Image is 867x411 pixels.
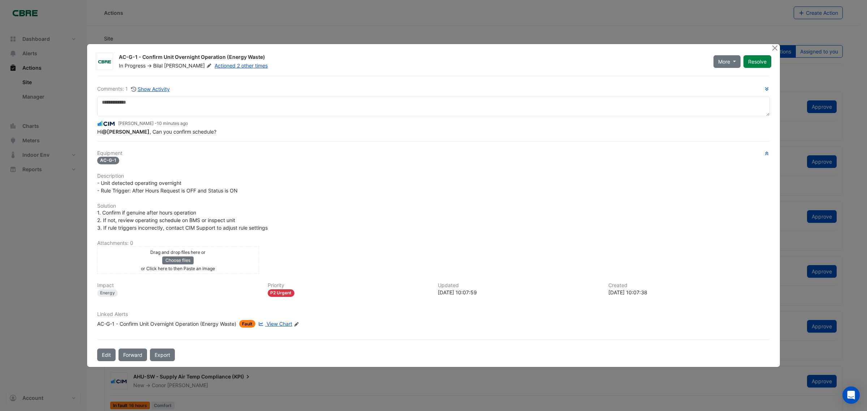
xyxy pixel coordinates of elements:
a: Export [150,349,175,361]
span: In Progress [119,62,146,69]
h6: Equipment [97,150,770,156]
span: Fault [239,320,255,328]
div: P2 Urgent [268,289,295,297]
div: Comments: 1 [97,85,170,93]
h6: Attachments: 0 [97,240,770,246]
button: Forward [118,349,147,361]
span: 1. Confirm if genuine after hours operation 2. If not, review operating schedule on BMS or inspec... [97,209,268,231]
span: bilal.ejaz@charterhallaccess.com.au [CBRE Charter Hall] [102,129,150,135]
small: [PERSON_NAME] - [118,120,188,127]
div: AC-G-1 - Confirm Unit Overnight Operation (Energy Waste) [97,320,236,328]
button: Edit [97,349,116,361]
div: Open Intercom Messenger [842,386,860,404]
h6: Updated [438,282,600,289]
img: CIM [97,120,115,127]
fa-icon: Edit Linked Alerts [294,321,299,327]
a: View Chart [257,320,292,328]
button: More [713,55,741,68]
span: More [718,58,730,65]
div: AC-G-1 - Confirm Unit Overnight Operation (Energy Waste) [119,53,705,62]
span: Hi , Can you confirm schedule? [97,129,216,135]
span: [PERSON_NAME] [164,62,213,69]
span: AC-G-1 [97,157,119,164]
small: Drag and drop files here or [150,250,206,255]
small: or Click here to then Paste an image [141,266,215,271]
h6: Created [608,282,770,289]
span: View Chart [267,321,292,327]
h6: Priority [268,282,430,289]
div: [DATE] 10:07:59 [438,289,600,296]
button: Show Activity [131,85,170,93]
span: 2025-09-24 10:07:59 [157,121,188,126]
button: Close [771,44,778,52]
button: Resolve [743,55,771,68]
div: [DATE] 10:07:38 [608,289,770,296]
button: Choose files [162,256,194,264]
h6: Description [97,173,770,179]
h6: Impact [97,282,259,289]
div: Energy [97,289,118,297]
a: Actioned 2 other times [215,62,268,69]
h6: Solution [97,203,770,209]
img: CBRE Charter Hall [96,58,113,65]
span: Bilal [153,62,163,69]
span: - Unit detected operating overnight - Rule Trigger: After Hours Request is OFF and Status is ON [97,180,238,194]
h6: Linked Alerts [97,311,770,317]
span: -> [147,62,152,69]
